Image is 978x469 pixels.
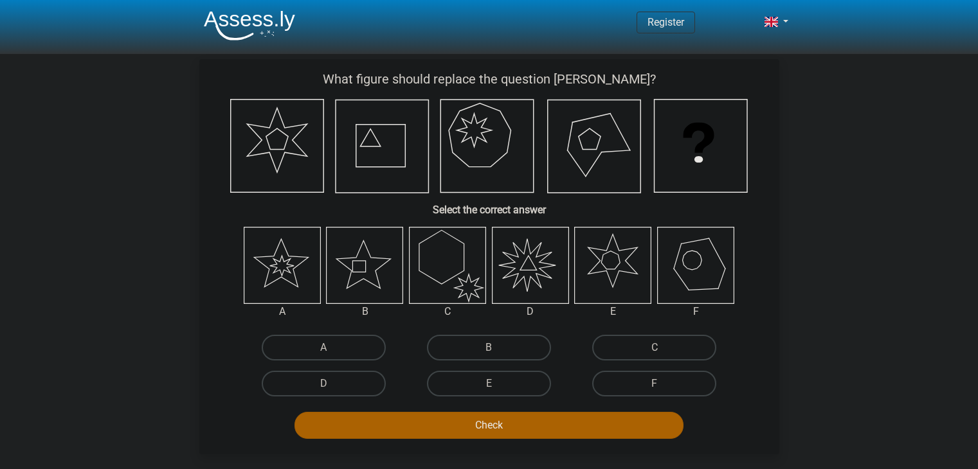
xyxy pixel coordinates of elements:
[565,304,662,319] div: E
[234,304,331,319] div: A
[592,371,716,396] label: F
[220,193,759,216] h6: Select the correct answer
[262,371,386,396] label: D
[294,412,684,439] button: Check
[262,335,386,360] label: A
[427,371,551,396] label: E
[316,304,413,319] div: B
[647,304,745,319] div: F
[647,16,684,28] a: Register
[592,335,716,360] label: C
[204,10,295,40] img: Assessly
[427,335,551,360] label: B
[399,304,496,319] div: C
[220,69,759,89] p: What figure should replace the question [PERSON_NAME]?
[482,304,579,319] div: D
